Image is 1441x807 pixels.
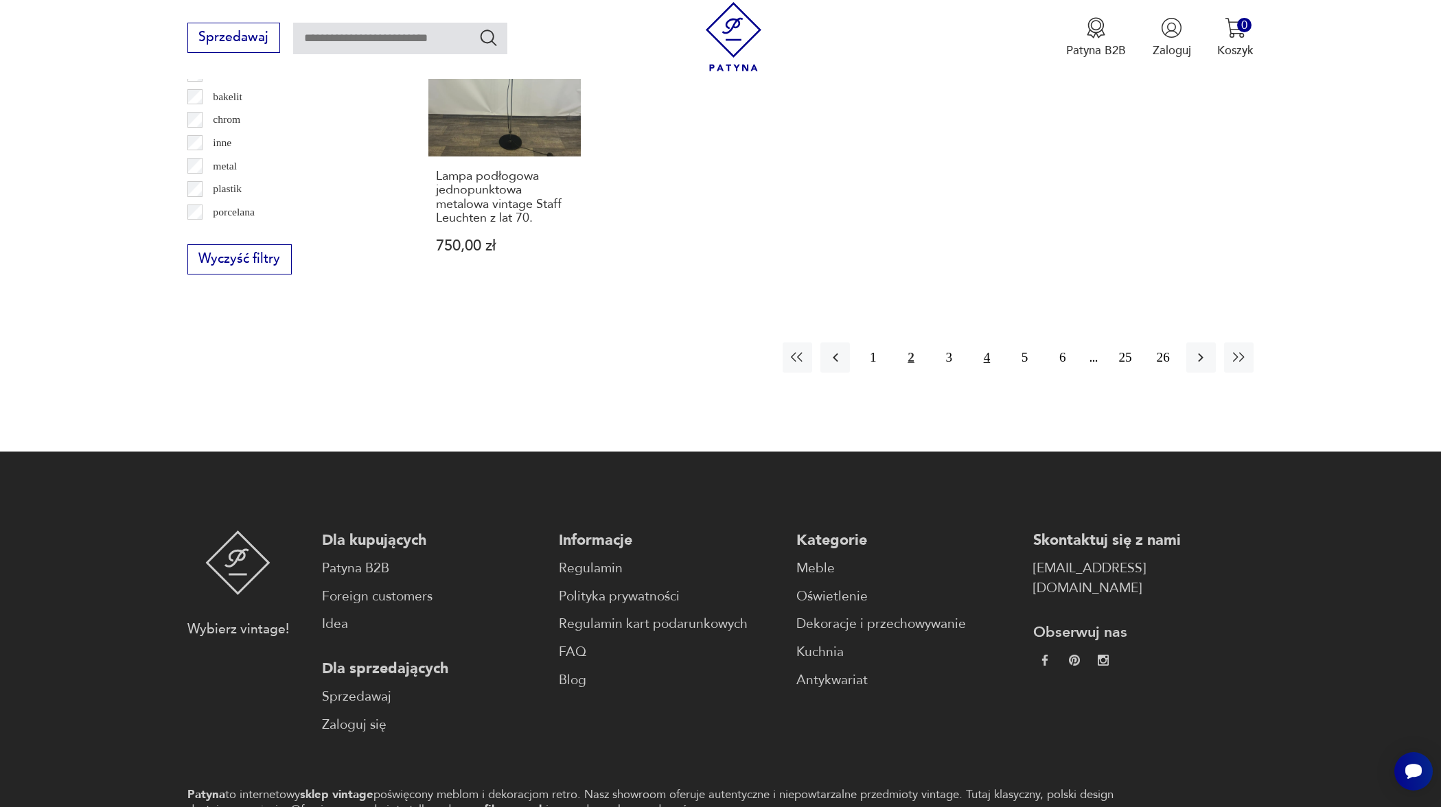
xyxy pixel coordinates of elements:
[213,180,242,198] p: plastik
[1085,17,1107,38] img: Ikona medalu
[187,23,280,53] button: Sprzedawaj
[796,614,1017,634] a: Dekoracje i przechowywanie
[205,530,270,595] img: Patyna - sklep z meblami i dekoracjami vintage
[559,670,779,690] a: Blog
[479,27,498,47] button: Szukaj
[1069,655,1080,666] img: 37d27d81a828e637adc9f9cb2e3d3a8a.webp
[796,559,1017,578] a: Meble
[972,342,1002,372] button: 4
[1066,17,1126,58] button: Patyna B2B
[213,203,255,221] p: porcelana
[796,670,1017,690] a: Antykwariat
[300,786,373,802] strong: sklep vintage
[934,342,964,372] button: 3
[559,559,779,578] a: Regulamin
[1217,43,1254,58] p: Koszyk
[1110,342,1140,372] button: 25
[559,587,779,607] a: Polityka prywatności
[436,239,573,253] p: 750,00 zł
[1225,17,1246,38] img: Ikona koszyka
[1048,342,1077,372] button: 6
[559,642,779,662] a: FAQ
[436,169,573,226] h3: Lampa podłogowa jednopunktowa metalowa vintage Staff Leuchten z lat 70.
[1161,17,1182,38] img: Ikonka użytkownika
[213,157,237,175] p: metal
[428,4,580,285] a: Lampa podłogowa jednopunktowa metalowa vintage Staff Leuchten z lat 70.Lampa podłogowa jednopunkt...
[187,786,225,802] strong: Patyna
[322,687,542,707] a: Sprzedawaj
[322,715,542,735] a: Zaloguj się
[322,659,542,679] p: Dla sprzedających
[322,530,542,550] p: Dla kupujących
[1394,752,1433,791] iframe: Smartsupp widget button
[896,342,925,372] button: 2
[796,587,1017,607] a: Oświetlenie
[1033,530,1254,550] p: Skontaktuj się z nami
[1153,43,1191,58] p: Zaloguj
[1066,17,1126,58] a: Ikona medaluPatyna B2B
[187,244,292,274] button: Wyczyść filtry
[858,342,888,372] button: 1
[796,642,1017,662] a: Kuchnia
[1033,559,1254,598] a: [EMAIL_ADDRESS][DOMAIN_NAME]
[699,2,768,71] img: Patyna - sklep z meblami i dekoracjami vintage
[1010,342,1039,372] button: 5
[187,33,280,44] a: Sprzedawaj
[187,620,289,640] p: Wybierz vintage!
[213,88,242,106] p: bakelit
[1098,655,1109,666] img: c2fd9cf7f39615d9d6839a72ae8e59e5.webp
[1066,43,1126,58] p: Patyna B2B
[1033,622,1254,642] p: Obserwuj nas
[213,110,240,128] p: chrom
[322,587,542,607] a: Foreign customers
[1149,342,1178,372] button: 26
[1237,18,1252,32] div: 0
[322,614,542,634] a: Idea
[213,134,231,152] p: inne
[559,614,779,634] a: Regulamin kart podarunkowych
[559,530,779,550] p: Informacje
[796,530,1017,550] p: Kategorie
[1039,655,1050,666] img: da9060093f698e4c3cedc1453eec5031.webp
[213,226,246,244] p: porcelit
[322,559,542,578] a: Patyna B2B
[1153,17,1191,58] button: Zaloguj
[1217,17,1254,58] button: 0Koszyk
